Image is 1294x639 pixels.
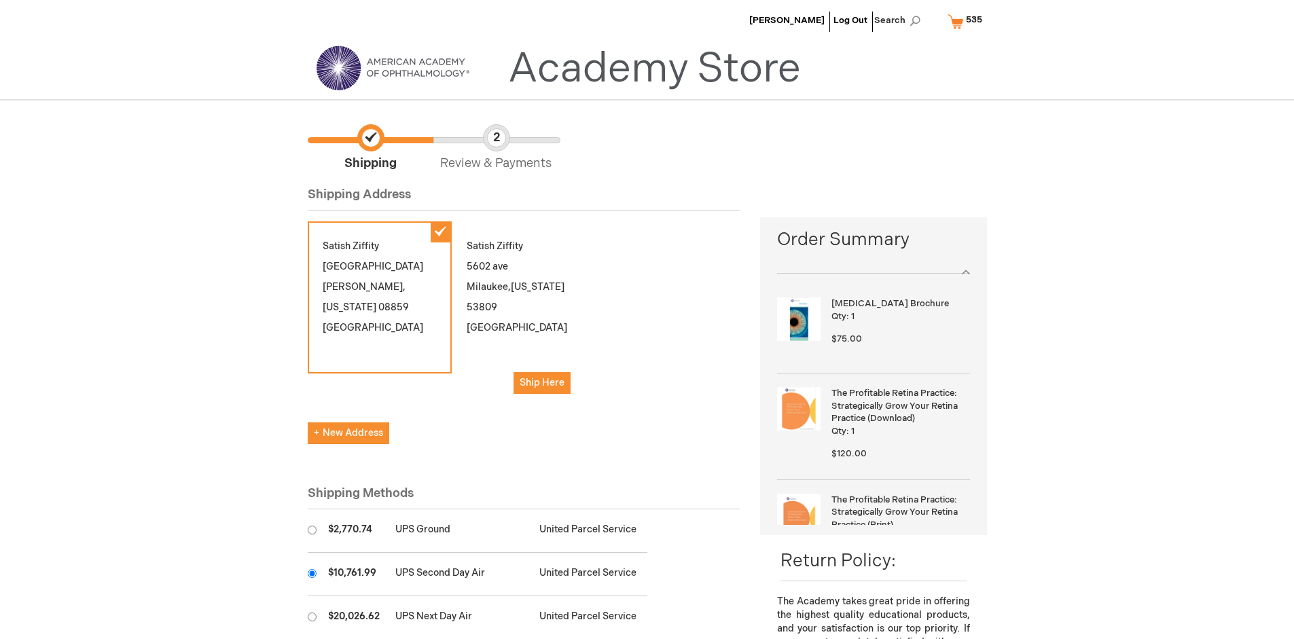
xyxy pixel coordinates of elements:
[831,448,867,459] span: $120.00
[533,509,647,553] td: United Parcel Service
[389,553,532,596] td: UPS Second Day Air
[508,45,801,94] a: Academy Store
[403,281,406,293] span: ,
[508,281,511,293] span: ,
[749,15,825,26] a: [PERSON_NAME]
[831,311,846,322] span: Qty
[308,221,452,373] div: Satish Ziffity [GEOGRAPHIC_DATA] [PERSON_NAME] 08859 [GEOGRAPHIC_DATA]
[452,221,596,409] div: Satish Ziffity 5602 ave Milaukee 53809 [GEOGRAPHIC_DATA]
[780,551,896,572] span: Return Policy:
[308,422,389,444] button: New Address
[777,387,821,431] img: The Profitable Retina Practice: Strategically Grow Your Retina Practice (Download)
[966,14,982,25] span: 535
[851,311,855,322] span: 1
[328,524,372,535] span: $2,770.74
[308,485,740,510] div: Shipping Methods
[777,297,821,341] img: Amblyopia Brochure
[511,281,564,293] span: [US_STATE]
[308,186,740,211] div: Shipping Address
[777,227,969,259] span: Order Summary
[831,297,966,310] strong: [MEDICAL_DATA] Brochure
[831,387,966,425] strong: The Profitable Retina Practice: Strategically Grow Your Retina Practice (Download)
[308,124,433,172] span: Shipping
[533,553,647,596] td: United Parcel Service
[323,302,376,313] span: [US_STATE]
[831,426,846,437] span: Qty
[514,372,571,394] button: Ship Here
[831,333,862,344] span: $75.00
[833,15,867,26] a: Log Out
[874,7,926,34] span: Search
[831,494,966,532] strong: The Profitable Retina Practice: Strategically Grow Your Retina Practice (Print)
[314,427,383,439] span: New Address
[328,610,380,622] span: $20,026.62
[328,567,376,579] span: $10,761.99
[945,10,991,33] a: 535
[520,377,564,388] span: Ship Here
[433,124,559,172] span: Review & Payments
[777,494,821,537] img: The Profitable Retina Practice: Strategically Grow Your Retina Practice (Print)
[389,509,532,553] td: UPS Ground
[851,426,855,437] span: 1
